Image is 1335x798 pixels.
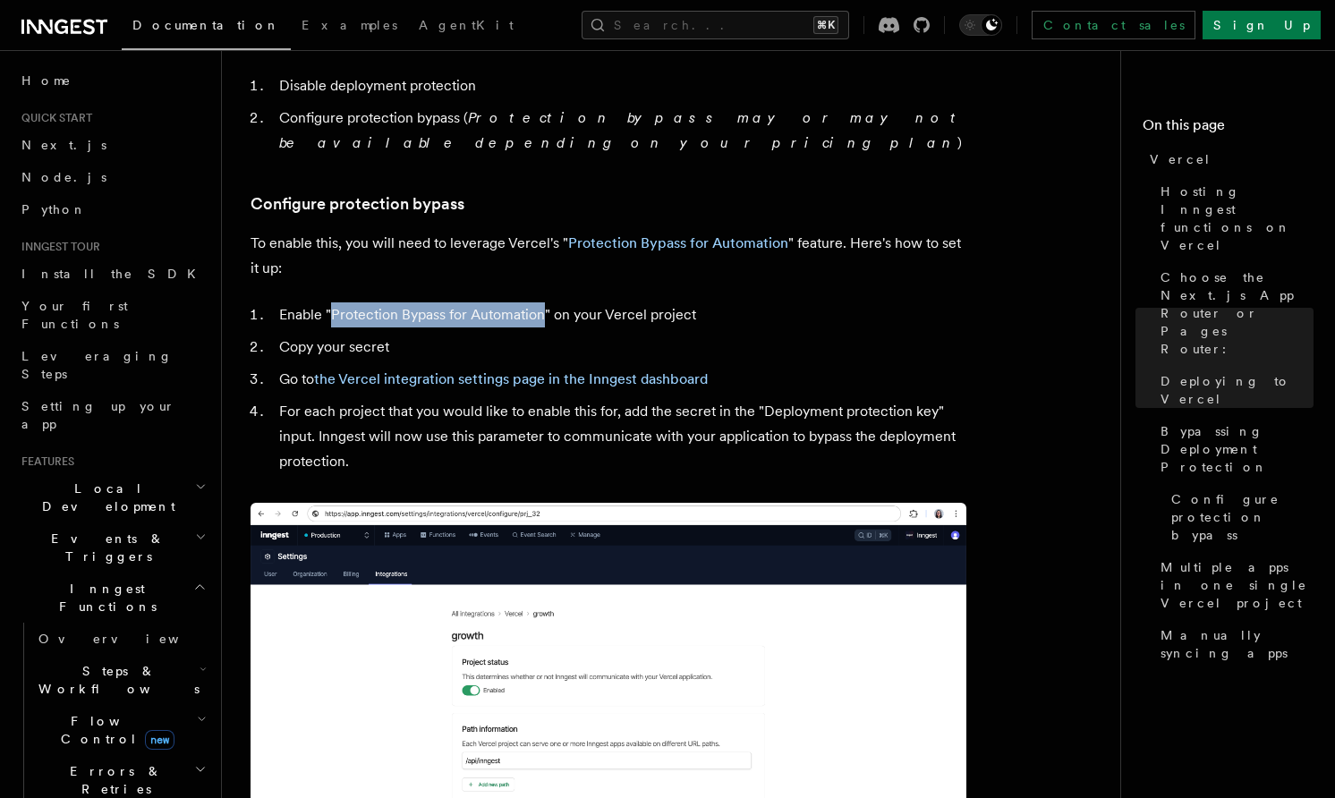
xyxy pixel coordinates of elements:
[1161,558,1314,612] span: Multiple apps in one single Vercel project
[14,111,92,125] span: Quick start
[1161,268,1314,358] span: Choose the Next.js App Router or Pages Router:
[1153,365,1314,415] a: Deploying to Vercel
[14,340,210,390] a: Leveraging Steps
[21,267,207,281] span: Install the SDK
[31,623,210,655] a: Overview
[279,109,964,151] em: Protection bypass may or may not be available depending on your pricing plan
[21,138,106,152] span: Next.js
[419,18,514,32] span: AgentKit
[1153,261,1314,365] a: Choose the Next.js App Router or Pages Router:
[959,14,1002,36] button: Toggle dark mode
[31,705,210,755] button: Flow Controlnew
[31,655,210,705] button: Steps & Workflows
[14,580,193,615] span: Inngest Functions
[314,370,708,387] a: the Vercel integration settings page in the Inngest dashboard
[14,522,210,573] button: Events & Triggers
[813,16,838,34] kbd: ⌘K
[1161,372,1314,408] span: Deploying to Vercel
[14,480,195,515] span: Local Development
[1153,551,1314,619] a: Multiple apps in one single Vercel project
[14,161,210,193] a: Node.js
[14,454,74,469] span: Features
[31,762,194,798] span: Errors & Retries
[291,5,408,48] a: Examples
[14,390,210,440] a: Setting up your app
[302,18,397,32] span: Examples
[38,632,223,646] span: Overview
[14,258,210,290] a: Install the SDK
[582,11,849,39] button: Search...⌘K
[14,240,100,254] span: Inngest tour
[274,367,966,392] li: Go to
[1164,483,1314,551] a: Configure protection bypass
[21,202,87,216] span: Python
[274,399,966,474] li: For each project that you would like to enable this for, add the secret in the "Deployment protec...
[1143,143,1314,175] a: Vercel
[14,64,210,97] a: Home
[21,170,106,184] span: Node.js
[1153,175,1314,261] a: Hosting Inngest functions on Vercel
[21,349,173,381] span: Leveraging Steps
[568,234,788,251] a: Protection Bypass for Automation
[145,730,174,750] span: new
[14,573,210,623] button: Inngest Functions
[31,662,200,698] span: Steps & Workflows
[21,399,175,431] span: Setting up your app
[1161,183,1314,254] span: Hosting Inngest functions on Vercel
[21,299,128,331] span: Your first Functions
[122,5,291,50] a: Documentation
[251,231,966,281] p: To enable this, you will need to leverage Vercel's " " feature. Here's how to set it up:
[1171,490,1314,544] span: Configure protection bypass
[31,712,197,748] span: Flow Control
[1161,626,1314,662] span: Manually syncing apps
[14,290,210,340] a: Your first Functions
[251,191,464,216] a: Configure protection bypass
[14,530,195,565] span: Events & Triggers
[1161,422,1314,476] span: Bypassing Deployment Protection
[1153,619,1314,669] a: Manually syncing apps
[14,193,210,225] a: Python
[274,335,966,360] li: Copy your secret
[14,472,210,522] button: Local Development
[1153,415,1314,483] a: Bypassing Deployment Protection
[274,73,966,98] li: Disable deployment protection
[132,18,280,32] span: Documentation
[14,129,210,161] a: Next.js
[1032,11,1195,39] a: Contact sales
[274,106,966,156] li: Configure protection bypass ( )
[1143,115,1314,143] h4: On this page
[1203,11,1321,39] a: Sign Up
[274,302,966,327] li: Enable "Protection Bypass for Automation" on your Vercel project
[1150,150,1212,168] span: Vercel
[21,72,72,89] span: Home
[408,5,524,48] a: AgentKit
